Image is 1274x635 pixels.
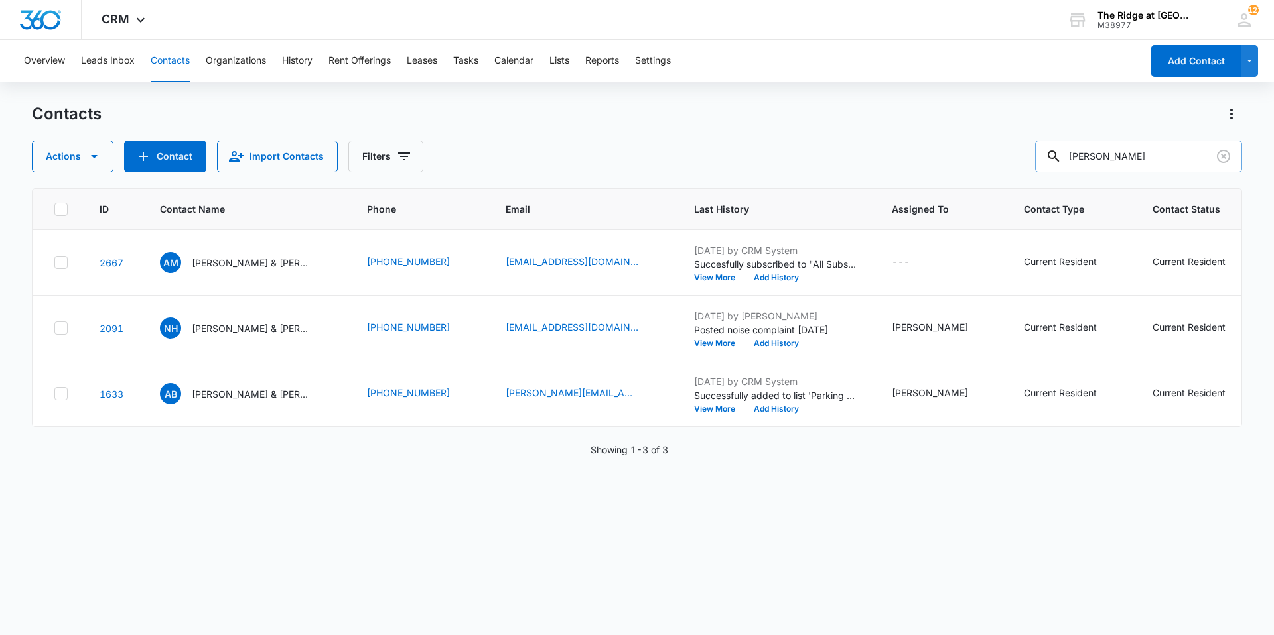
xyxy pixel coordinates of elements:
button: Add History [744,339,808,347]
div: Current Resident [1153,386,1226,400]
button: Add Contact [1151,45,1241,77]
a: [EMAIL_ADDRESS][DOMAIN_NAME] [506,320,638,334]
div: Email - atlijorund556@gmail.com - Select to Edit Field [506,255,662,270]
span: CRM [102,12,129,26]
div: account name [1097,10,1194,21]
span: Contact Name [160,202,316,216]
button: Leads Inbox [81,40,135,82]
button: Lists [549,40,569,82]
span: Contact Type [1024,202,1101,216]
button: View More [694,274,744,282]
span: AM [160,252,181,273]
p: [PERSON_NAME] & [PERSON_NAME] [192,256,311,270]
button: Organizations [206,40,266,82]
div: Assigned To - - Select to Edit Field [892,255,934,270]
div: Current Resident [1024,386,1097,400]
a: Navigate to contact details page for Nathan Horst & Aaron Thomas [100,323,123,334]
div: [PERSON_NAME] [892,320,968,334]
p: [PERSON_NAME] & [PERSON_NAME] [192,321,311,335]
button: Actions [1221,103,1242,125]
div: Email - bruner.aron@yahoo.com - Select to Edit Field [506,386,662,402]
button: Add History [744,274,808,282]
div: --- [892,255,910,270]
a: [EMAIL_ADDRESS][DOMAIN_NAME] [506,255,638,268]
div: Assigned To - Davian Urrutia - Select to Edit Field [892,320,992,336]
div: Current Resident [1153,255,1226,268]
span: Phone [367,202,455,216]
span: Assigned To [892,202,973,216]
span: Email [506,202,643,216]
input: Search Contacts [1035,141,1242,172]
button: Filters [348,141,423,172]
a: Navigate to contact details page for Aaron Moore & Erika Widmann [100,257,123,268]
p: Successfully added to list 'Parking Permits'. [694,388,860,402]
button: Rent Offerings [328,40,391,82]
a: [PHONE_NUMBER] [367,320,450,334]
div: Contact Type - Current Resident - Select to Edit Field [1024,386,1121,402]
div: Phone - (512) 937-0598 - Select to Edit Field [367,255,474,270]
button: Tasks [453,40,478,82]
div: Contact Type - Current Resident - Select to Edit Field [1024,320,1121,336]
button: Clear [1213,146,1234,167]
span: NH [160,317,181,339]
div: Assigned To - Davian Urrutia - Select to Edit Field [892,386,992,402]
button: Calendar [494,40,533,82]
button: View More [694,339,744,347]
div: Contact Name - Aaron Moore & Erika Widmann - Select to Edit Field [160,252,335,273]
div: Contact Status - Current Resident - Select to Edit Field [1153,320,1249,336]
a: Navigate to contact details page for Aaron Bruner & Carson Duemig & Erika Duemig [100,388,123,400]
div: Current Resident [1153,320,1226,334]
div: Contact Name - Nathan Horst & Aaron Thomas - Select to Edit Field [160,317,335,339]
button: Add History [744,405,808,413]
button: Contacts [151,40,190,82]
div: Phone - (970) 492-5333 - Select to Edit Field [367,386,474,402]
span: AB [160,383,181,404]
h1: Contacts [32,104,102,124]
p: [DATE] by CRM System [694,243,860,257]
button: Actions [32,141,113,172]
div: notifications count [1248,5,1259,15]
div: Contact Name - Aaron Bruner & Carson Duemig & Erika Duemig - Select to Edit Field [160,383,335,404]
button: Settings [635,40,671,82]
span: Contact Status [1153,202,1230,216]
div: [PERSON_NAME] [892,386,968,400]
div: account id [1097,21,1194,30]
span: ID [100,202,109,216]
button: Import Contacts [217,141,338,172]
p: Succesfully subscribed to "All Subscribers". [694,257,860,271]
div: Contact Status - Current Resident - Select to Edit Field [1153,386,1249,402]
a: [PHONE_NUMBER] [367,255,450,268]
p: Showing 1-3 of 3 [591,443,668,457]
p: [PERSON_NAME] & [PERSON_NAME] & [PERSON_NAME] [192,387,311,401]
p: Posted noise complaint [DATE] [694,323,860,337]
span: 121 [1248,5,1259,15]
div: Phone - (970) 218-8458 - Select to Edit Field [367,320,474,336]
a: [PHONE_NUMBER] [367,386,450,400]
p: [DATE] by [PERSON_NAME] [694,309,860,323]
div: Email - nateh519@gmail.com - Select to Edit Field [506,320,662,336]
button: Add Contact [124,141,206,172]
div: Contact Type - Current Resident - Select to Edit Field [1024,255,1121,270]
button: History [282,40,313,82]
button: Reports [585,40,619,82]
button: Leases [407,40,437,82]
div: Contact Status - Current Resident - Select to Edit Field [1153,255,1249,270]
p: [DATE] by CRM System [694,375,860,388]
a: [PERSON_NAME][EMAIL_ADDRESS][PERSON_NAME][DOMAIN_NAME] [506,386,638,400]
button: View More [694,405,744,413]
button: Overview [24,40,65,82]
span: Last History [694,202,841,216]
div: Current Resident [1024,320,1097,334]
div: Current Resident [1024,255,1097,268]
